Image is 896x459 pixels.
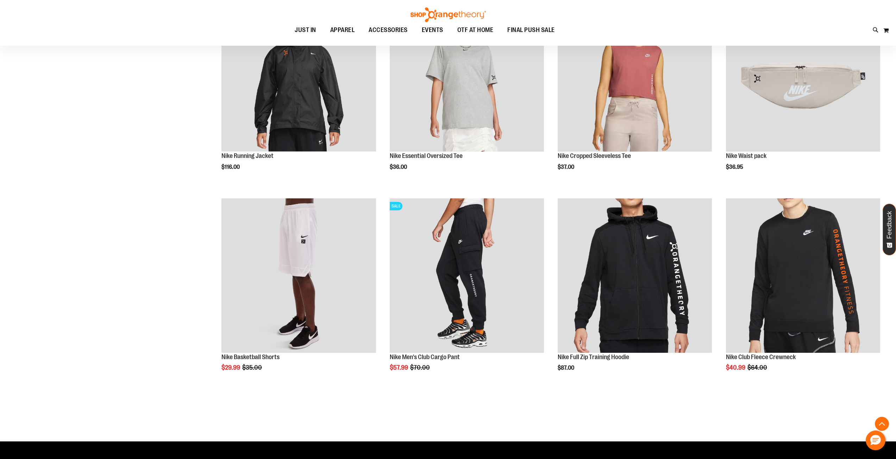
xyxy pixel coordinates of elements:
[726,364,746,371] span: $40.99
[558,198,712,353] a: Product image for Nike Full Zip Training Hoodie
[221,198,376,353] a: Product image for Nike Basketball Shorts
[883,204,896,255] button: Feedback - Show survey
[390,198,544,353] a: Product image for Nike Mens Club Cargo PantSALE
[726,152,766,159] a: Nike Waist pack
[558,365,575,371] span: $87.00
[422,22,443,38] span: EVENTS
[386,195,547,389] div: product
[221,353,280,361] a: Nike Basketball Shorts
[500,22,562,38] a: FINAL PUSH SALE
[415,22,450,38] a: EVENTS
[886,211,893,239] span: Feedback
[221,198,376,352] img: Product image for Nike Basketball Shorts
[726,353,796,361] a: Nike Club Fleece Crewneck
[369,22,408,38] span: ACCESSORIES
[554,195,715,389] div: product
[221,364,241,371] span: $29.99
[390,164,408,170] span: $36.00
[558,164,575,170] span: $37.00
[726,198,880,353] a: Product image for Nike Club Fleece Crewneck
[409,7,487,22] img: Shop Orangetheory
[390,353,460,361] a: Nike Men's Club Cargo Pant
[747,364,768,371] span: $64.00
[390,364,409,371] span: $57.99
[221,152,274,159] a: Nike Running Jacket
[295,22,316,38] span: JUST IN
[390,198,544,352] img: Product image for Nike Mens Club Cargo Pant
[221,164,241,170] span: $116.00
[242,364,263,371] span: $35.00
[288,22,323,38] a: JUST IN
[507,22,555,38] span: FINAL PUSH SALE
[362,22,415,38] a: ACCESSORIES
[450,22,501,38] a: OTF AT HOME
[722,195,884,389] div: product
[323,22,362,38] a: APPAREL
[558,152,631,159] a: Nike Cropped Sleeveless Tee
[726,164,744,170] span: $36.95
[875,417,889,431] button: Back To Top
[866,431,885,450] button: Hello, have a question? Let’s chat.
[218,195,379,389] div: product
[726,198,880,352] img: Product image for Nike Club Fleece Crewneck
[390,202,402,210] span: SALE
[558,198,712,352] img: Product image for Nike Full Zip Training Hoodie
[558,353,629,361] a: Nike Full Zip Training Hoodie
[410,364,431,371] span: $70.00
[390,152,463,159] a: Nike Essential Oversized Tee
[330,22,355,38] span: APPAREL
[457,22,494,38] span: OTF AT HOME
